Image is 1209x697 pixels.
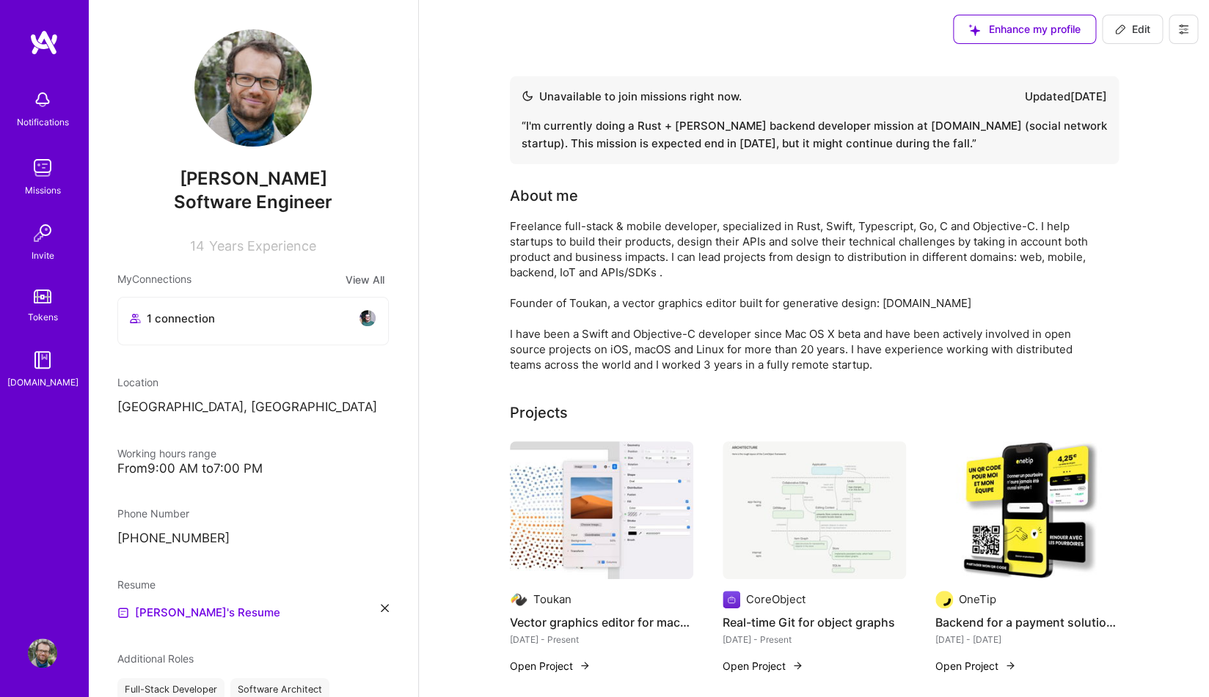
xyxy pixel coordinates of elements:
[522,117,1107,152] div: “ I'm currently doing a Rust + [PERSON_NAME] backend developer mission at [DOMAIN_NAME] (social n...
[34,290,51,303] img: tokens
[209,238,316,254] span: Years Experience
[359,309,376,327] img: avatar
[510,613,693,632] h4: Vector graphics editor for macOS
[522,90,533,102] img: Availability
[723,632,906,647] div: [DATE] - Present
[510,591,527,608] img: Company logo
[147,311,215,326] span: 1 connection
[117,652,194,665] span: Additional Roles
[381,604,389,612] i: icon Close
[117,271,191,288] span: My Connections
[968,22,1081,37] span: Enhance my profile
[522,88,742,106] div: Unavailable to join missions right now.
[117,461,389,476] div: From 9:00 AM to 7:00 PM
[1025,88,1107,106] div: Updated [DATE]
[117,375,389,390] div: Location
[533,591,571,607] div: Toukan
[935,441,1119,579] img: Backend for a payment solution to collect tips
[25,182,61,198] div: Missions
[190,238,205,254] span: 14
[723,613,906,632] h4: Real-time Git for object graphs
[510,441,693,579] img: Vector graphics editor for macOS
[1004,660,1016,671] img: arrow-right
[968,24,980,36] i: icon SuggestedTeams
[28,218,57,248] img: Invite
[117,607,129,619] img: Resume
[341,271,389,288] button: View All
[28,153,57,182] img: teamwork
[117,168,389,190] span: [PERSON_NAME]
[194,29,312,147] img: User Avatar
[32,248,54,263] div: Invite
[959,591,996,607] div: OneTip
[117,447,216,460] span: Working hours range
[28,345,57,375] img: guide book
[510,185,578,207] div: About me
[935,591,953,608] img: Company logo
[935,632,1119,647] div: [DATE] - [DATE]
[174,191,332,213] span: Software Engineer
[117,604,280,622] a: [PERSON_NAME]'s Resume
[7,375,78,390] div: [DOMAIN_NAME]
[723,591,740,608] img: Company logo
[29,29,59,56] img: logo
[117,578,156,591] span: Resume
[510,218,1097,372] div: Freelance full-stack & mobile developer, specialized in Rust, Swift, Typescript, Go, C and Object...
[17,114,69,130] div: Notifications
[510,658,591,674] button: Open Project
[935,658,1016,674] button: Open Project
[117,507,189,520] span: Phone Number
[117,530,389,547] p: [PHONE_NUMBER]
[28,638,57,668] img: User Avatar
[28,309,58,325] div: Tokens
[935,613,1119,632] h4: Backend for a payment solution to collect tips
[510,402,568,424] div: Projects
[117,399,389,416] p: [GEOGRAPHIC_DATA], [GEOGRAPHIC_DATA]
[746,591,806,607] div: CoreObject
[723,658,803,674] button: Open Project
[1114,22,1150,37] span: Edit
[130,313,141,324] i: icon Collaborator
[792,660,803,671] img: arrow-right
[723,441,906,579] img: Real-time Git for object graphs
[579,660,591,671] img: arrow-right
[28,85,57,114] img: bell
[510,632,693,647] div: [DATE] - Present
